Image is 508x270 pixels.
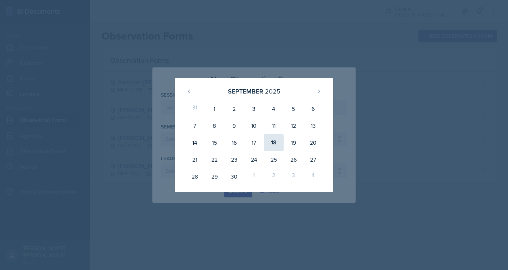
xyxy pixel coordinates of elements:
div: 13 [303,117,323,134]
div: 21 [185,151,205,168]
div: 26 [284,151,303,168]
div: 4 [264,100,284,117]
div: 1 [205,100,224,117]
div: 29 [205,168,224,185]
div: 18 [264,134,284,151]
div: 19 [284,134,303,151]
div: 6 [303,100,323,117]
div: 1 [244,168,264,185]
div: 17 [244,134,264,151]
div: 27 [303,151,323,168]
div: 25 [264,151,284,168]
div: 5 [284,100,303,117]
div: 4 [303,168,323,185]
div: 9 [224,117,244,134]
div: 24 [244,151,264,168]
div: 15 [205,134,224,151]
div: 3 [244,100,264,117]
div: 23 [224,151,244,168]
div: September [228,86,263,96]
div: 2 [224,100,244,117]
div: 14 [185,134,205,151]
div: 12 [284,117,303,134]
div: 31 [185,100,205,117]
div: 2025 [265,86,280,96]
div: 3 [284,168,303,185]
div: 2 [264,168,284,185]
div: 7 [185,117,205,134]
div: 22 [205,151,224,168]
div: 10 [244,117,264,134]
div: 16 [224,134,244,151]
div: 28 [185,168,205,185]
div: 30 [224,168,244,185]
div: 8 [205,117,224,134]
div: 11 [264,117,284,134]
div: 20 [303,134,323,151]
